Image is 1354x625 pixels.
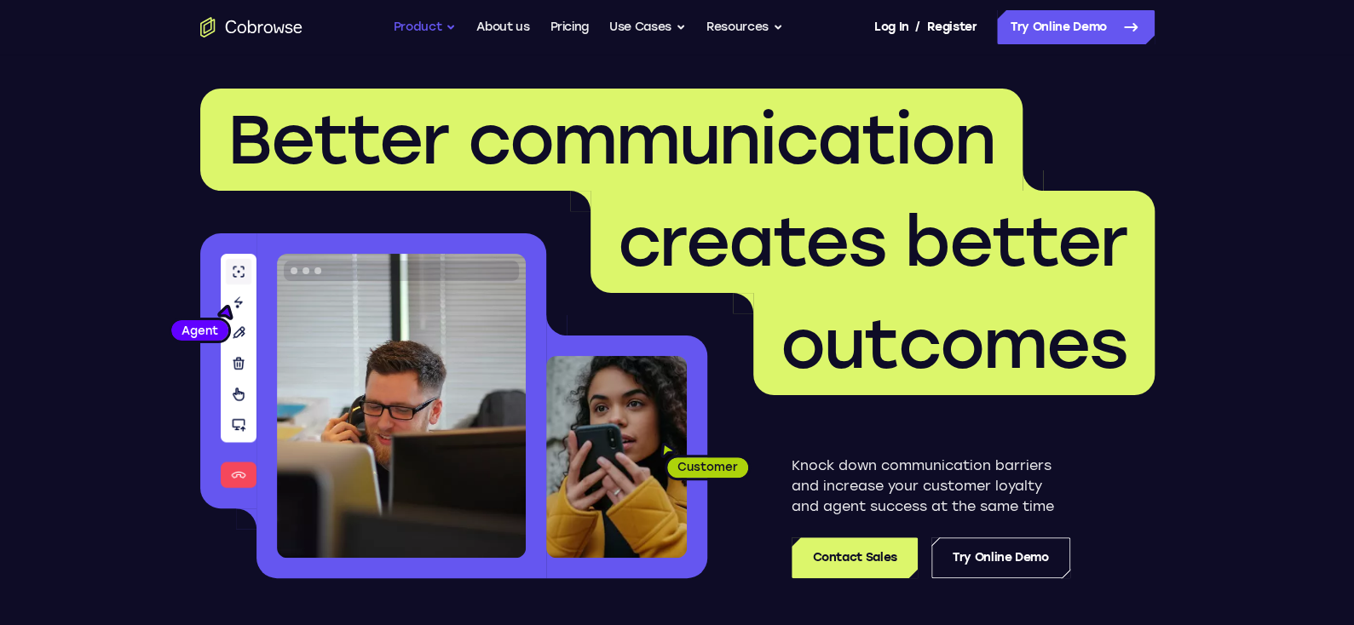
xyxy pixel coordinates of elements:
[997,10,1155,44] a: Try Online Demo
[915,17,920,37] span: /
[476,10,529,44] a: About us
[927,10,977,44] a: Register
[618,201,1127,283] span: creates better
[792,537,917,578] a: Contact Sales
[228,99,995,181] span: Better communication
[277,254,526,558] img: A customer support agent talking on the phone
[200,17,302,37] a: Go to the home page
[874,10,908,44] a: Log In
[394,10,457,44] button: Product
[706,10,783,44] button: Resources
[781,303,1127,385] span: outcomes
[550,10,589,44] a: Pricing
[792,456,1070,517] p: Knock down communication barriers and increase your customer loyalty and agent success at the sam...
[609,10,686,44] button: Use Cases
[931,537,1070,578] a: Try Online Demo
[546,356,687,558] img: A customer holding their phone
